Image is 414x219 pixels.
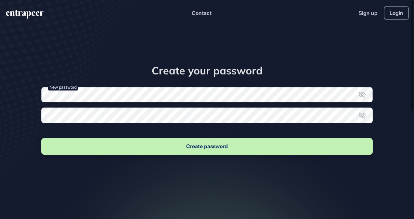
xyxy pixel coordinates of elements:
[192,9,212,17] button: Contact
[384,6,409,20] a: Login
[41,64,373,77] h1: Create your password
[359,9,378,17] a: Sign up
[5,10,44,21] a: entrapeer-logo
[41,138,373,155] button: Create password
[48,84,78,90] label: New password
